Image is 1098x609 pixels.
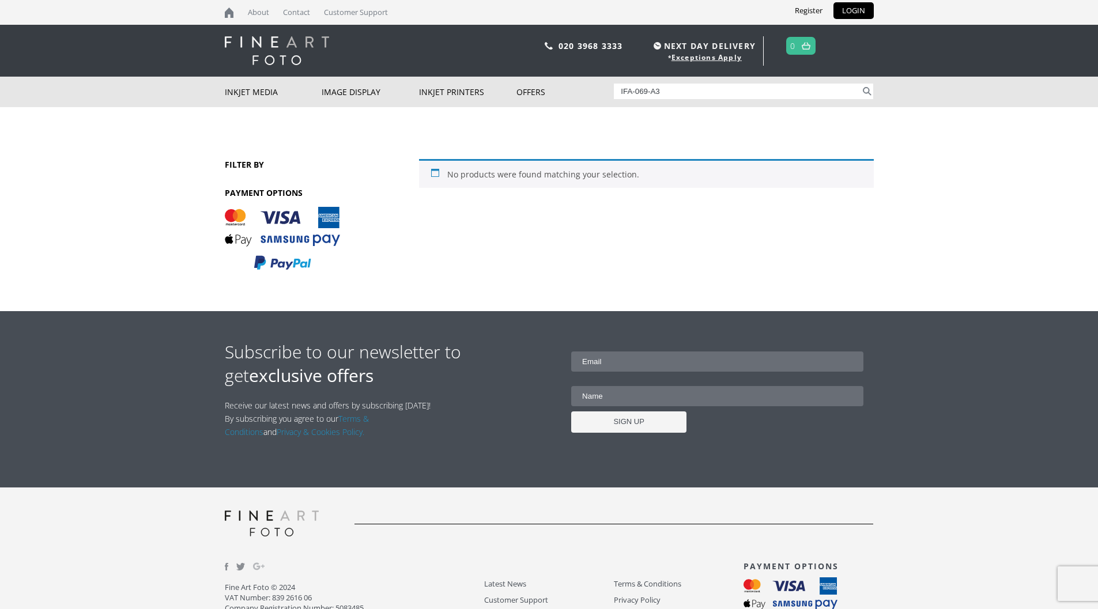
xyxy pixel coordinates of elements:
[322,77,419,107] a: Image Display
[651,39,756,52] span: NEXT DAY DELIVERY
[225,563,228,570] img: facebook.svg
[225,159,361,170] h3: FILTER BY
[614,577,744,591] a: Terms & Conditions
[545,42,553,50] img: phone.svg
[484,593,614,607] a: Customer Support
[419,77,516,107] a: Inkjet Printers
[253,561,265,572] img: Google_Plus.svg
[833,2,874,19] a: LOGIN
[671,52,742,62] a: Exceptions Apply
[225,399,437,438] p: Receive our latest news and offers by subscribing [DATE]! By subscribing you agree to our and
[790,37,795,54] a: 0
[571,386,863,406] input: Name
[277,426,364,437] a: Privacy & Cookies Policy.
[225,187,361,198] h3: PAYMENT OPTIONS
[225,510,319,536] img: logo-grey.svg
[559,40,623,51] a: 020 3968 3333
[571,351,863,372] input: Email
[786,2,831,19] a: Register
[516,77,614,107] a: Offers
[225,77,322,107] a: Inkjet Media
[654,42,661,50] img: time.svg
[614,593,744,607] a: Privacy Policy
[571,411,686,433] input: SIGN UP
[236,563,246,570] img: twitter.svg
[225,413,369,437] a: Terms & Conditions
[802,42,810,50] img: basket.svg
[861,84,874,99] button: Search
[225,207,340,271] img: PAYMENT OPTIONS
[225,36,329,65] img: logo-white.svg
[484,577,614,591] a: Latest News
[614,84,861,99] input: Search products…
[249,364,373,387] strong: exclusive offers
[744,561,873,572] h3: PAYMENT OPTIONS
[419,159,873,188] div: No products were found matching your selection.
[225,340,549,387] h2: Subscribe to our newsletter to get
